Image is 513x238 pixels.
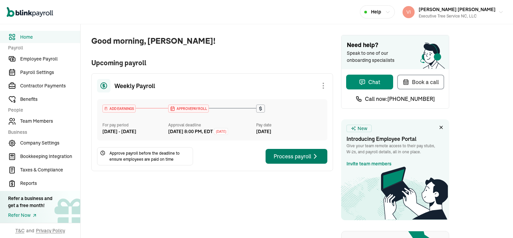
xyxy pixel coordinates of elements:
a: Refer Now [8,212,52,219]
span: [PERSON_NAME] [PERSON_NAME] [419,6,496,12]
span: Company Settings [20,140,80,147]
button: Chat [346,75,393,89]
span: Contractor Payments [20,82,80,89]
span: Bookkeeping Integration [20,153,80,160]
button: [PERSON_NAME] [PERSON_NAME]Executive Tree Service NC, LLC [400,4,506,21]
span: Approve payroll before the deadline to ensure employees are paid on time [109,150,190,162]
iframe: Chat Widget [479,206,513,238]
nav: Global [7,2,53,22]
button: Help [360,5,395,18]
div: Pay date [256,122,322,128]
span: Business [8,129,76,136]
span: [DATE] [216,129,226,134]
span: Weekly Payroll [114,81,155,90]
span: New [358,125,367,132]
span: Taxes & Compliance [20,166,80,173]
div: [DATE] 8:00 PM, EDT [168,128,213,135]
button: Process payroll [266,149,327,164]
div: Book a call [403,78,439,86]
span: Call now: [PHONE_NUMBER] [365,95,435,103]
span: People [8,107,76,114]
span: Upcoming payroll [91,58,333,68]
span: Help [371,8,381,15]
span: Speak to one of our onboarding specialists [347,50,404,64]
span: Benefits [20,96,80,103]
span: Reports [20,180,80,187]
div: [DATE] - [DATE] [102,128,168,135]
span: Home [20,34,80,41]
span: Need help? [347,41,444,50]
span: T&C [15,227,25,234]
p: Give your team remote access to their pay stubs, W‑2s, and payroll details, all in one place. [346,143,444,155]
div: Chat [359,78,380,86]
h3: Introducing Employee Portal [346,135,444,143]
span: Privacy Policy [36,227,65,234]
div: For pay period [102,122,168,128]
span: Employee Payroll [20,55,80,63]
div: Approval deadline [168,122,253,128]
div: Refer a business and get a free month! [8,195,52,209]
div: Executive Tree Service NC, LLC [419,13,496,19]
button: Book a call [397,75,444,89]
span: Team Members [20,118,80,125]
span: Payroll [8,44,76,51]
div: [DATE] [256,128,322,135]
span: Good morning, [PERSON_NAME]! [91,35,333,47]
div: ADD EARNINGS [103,105,135,112]
div: Process payroll [274,152,319,160]
span: APPROVE PAYROLL [175,106,207,111]
span: Payroll Settings [20,69,80,76]
a: Invite team members [346,160,391,167]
